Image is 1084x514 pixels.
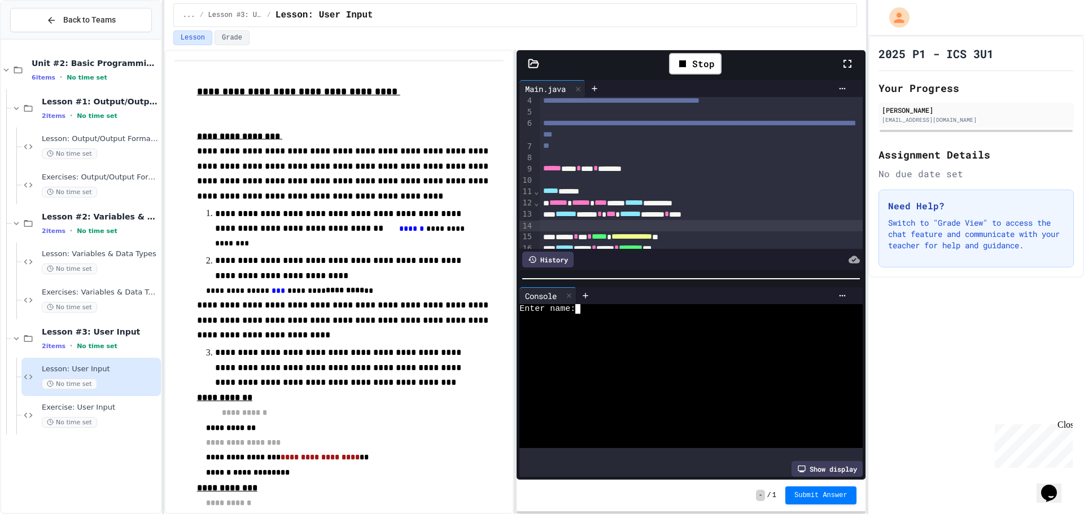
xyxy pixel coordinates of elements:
[77,342,117,350] span: No time set
[42,249,159,259] span: Lesson: Variables & Data Types
[522,252,574,267] div: History
[519,290,562,302] div: Console
[534,187,539,196] span: Fold line
[888,199,1064,213] h3: Need Help?
[794,491,847,500] span: Submit Answer
[519,231,534,243] div: 15
[70,226,72,235] span: •
[878,80,1074,96] h2: Your Progress
[42,342,65,350] span: 2 items
[878,147,1074,162] h2: Assignment Details
[42,364,159,374] span: Lesson: User Input
[183,11,195,20] span: ...
[67,74,107,81] span: No time set
[42,148,97,159] span: No time set
[276,8,373,22] span: Lesson: User Input
[792,461,863,477] div: Show display
[756,490,764,501] span: -
[669,53,722,74] div: Stop
[1037,469,1073,503] iframe: chat widget
[519,175,534,186] div: 10
[42,112,65,120] span: 2 items
[42,327,159,337] span: Lesson #3: User Input
[5,5,78,72] div: Chat with us now!Close
[60,73,62,82] span: •
[519,141,534,152] div: 7
[70,341,72,350] span: •
[519,197,534,209] div: 12
[772,491,776,500] span: 1
[77,227,117,235] span: No time set
[519,107,534,118] div: 5
[42,96,159,107] span: Lesson #1: Output/Output Formatting
[215,30,250,45] button: Grade
[42,187,97,197] span: No time set
[519,243,534,254] div: 16
[882,116,1070,124] div: [EMAIL_ADDRESS][DOMAIN_NAME]
[199,11,203,20] span: /
[173,30,212,45] button: Lesson
[519,83,571,95] div: Main.java
[32,74,55,81] span: 6 items
[882,105,1070,115] div: [PERSON_NAME]
[888,217,1064,251] p: Switch to "Grade View" to access the chat feature and communicate with your teacher for help and ...
[42,379,97,389] span: No time set
[63,14,116,26] span: Back to Teams
[519,304,575,314] span: Enter name:
[42,288,159,297] span: Exercises: Variables & Data Types
[208,11,263,20] span: Lesson #3: User Input
[534,198,539,207] span: Fold line
[767,491,771,500] span: /
[990,420,1073,468] iframe: chat widget
[519,209,534,220] div: 13
[785,486,856,504] button: Submit Answer
[10,8,152,32] button: Back to Teams
[42,417,97,428] span: No time set
[519,186,534,197] div: 11
[519,80,585,97] div: Main.java
[42,173,159,182] span: Exercises: Output/Output Formatting
[42,403,159,412] span: Exercise: User Input
[878,46,994,61] h1: 2025 P1 - ICS 3U1
[519,152,534,164] div: 8
[42,212,159,222] span: Lesson #2: Variables & Data Types
[267,11,271,20] span: /
[42,263,97,274] span: No time set
[42,134,159,144] span: Lesson: Output/Output Formatting
[519,164,534,175] div: 9
[519,95,534,107] div: 4
[70,111,72,120] span: •
[878,167,1074,181] div: No due date set
[77,112,117,120] span: No time set
[42,302,97,313] span: No time set
[519,118,534,141] div: 6
[42,227,65,235] span: 2 items
[519,287,576,304] div: Console
[32,58,159,68] span: Unit #2: Basic Programming Concepts
[519,221,534,232] div: 14
[877,5,912,30] div: My Account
